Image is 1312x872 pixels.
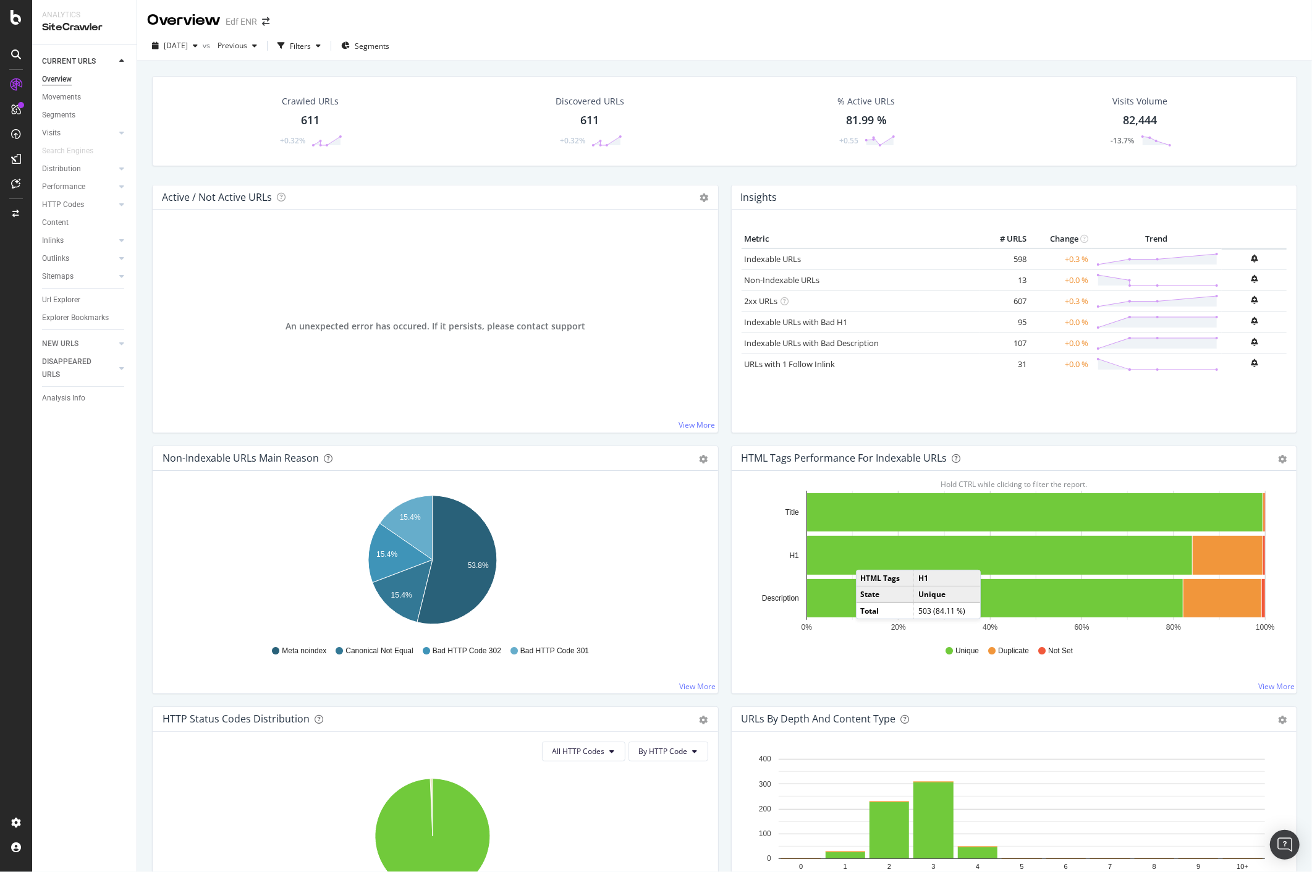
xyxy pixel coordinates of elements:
div: Explorer Bookmarks [42,311,109,324]
div: Overview [42,73,72,86]
td: +0.0 % [1030,311,1091,332]
a: Content [42,216,128,229]
div: bell-plus [1251,317,1258,325]
div: 82,444 [1123,112,1157,129]
td: +0.0 % [1030,332,1091,353]
div: Inlinks [42,234,64,247]
a: NEW URLS [42,337,116,350]
a: Movements [42,91,128,104]
text: 100 [758,829,771,838]
div: Analysis Info [42,392,85,405]
div: 611 [301,112,320,129]
td: 95 [980,311,1030,332]
span: By HTTP Code [639,746,688,756]
button: Segments [336,36,394,56]
span: Duplicate [998,646,1029,656]
a: Visits [42,127,116,140]
td: H1 [914,570,980,586]
td: 598 [980,248,1030,270]
a: Indexable URLs with Bad Description [745,337,879,349]
text: 80% [1166,623,1181,632]
div: bell-plus [1251,275,1258,283]
a: DISAPPEARED URLS [42,355,116,381]
a: HTTP Codes [42,198,116,211]
span: All HTTP Codes [552,746,605,756]
a: Distribution [42,163,116,176]
text: 2 [887,863,891,870]
a: Search Engines [42,145,106,158]
td: +0.0 % [1030,269,1091,290]
div: 81.99 % [846,112,887,129]
div: Outlinks [42,252,69,265]
div: arrow-right-arrow-left [262,17,269,26]
div: Discovered URLs [556,95,624,108]
div: bell-plus [1251,338,1258,346]
span: An unexpected error has occured. If it persists, please contact support [286,320,585,332]
text: 8 [1152,863,1156,870]
span: Bad HTTP Code 301 [520,646,589,656]
text: 9 [1196,863,1200,870]
div: Open Intercom Messenger [1270,830,1300,860]
button: Previous [213,36,262,56]
div: Visits [42,127,61,140]
a: Indexable URLs [745,253,802,265]
div: Edf ENR [226,15,257,28]
span: 2025 Aug. 11th [164,40,188,51]
text: Description [761,594,798,603]
text: 5 [1020,863,1023,870]
td: 503 (84.11 %) [914,603,980,619]
a: Outlinks [42,252,116,265]
a: View More [680,681,716,692]
text: 0% [801,623,812,632]
th: Trend [1091,230,1222,248]
td: +0.3 % [1030,290,1091,311]
svg: A chart. [742,491,1282,634]
div: Movements [42,91,81,104]
text: 200 [758,805,771,813]
div: NEW URLS [42,337,78,350]
div: DISAPPEARED URLS [42,355,104,381]
div: CURRENT URLS [42,55,96,68]
div: +0.32% [280,135,305,146]
text: 10+ [1237,863,1248,870]
text: 0 [799,863,803,870]
div: +0.55 [839,135,858,146]
div: bell-plus [1251,296,1258,304]
button: [DATE] [147,36,203,56]
div: Content [42,216,69,229]
div: A chart. [163,491,703,634]
div: Performance [42,180,85,193]
text: 0 [767,855,771,863]
a: Indexable URLs with Bad H1 [745,316,848,328]
button: Filters [273,36,326,56]
td: +0.3 % [1030,248,1091,270]
text: 400 [758,755,771,764]
a: Non-Indexable URLs [745,274,820,286]
span: Unique [955,646,979,656]
span: Segments [355,41,389,51]
text: 3 [931,863,935,870]
h4: Active / Not Active URLs [162,189,272,206]
text: 100% [1256,623,1275,632]
div: HTTP Status Codes Distribution [163,713,310,725]
span: Previous [213,40,247,51]
text: 1 [843,863,847,870]
div: gear [1278,716,1287,724]
div: Overview [147,10,221,31]
td: Total [857,603,914,619]
div: Filters [290,41,311,51]
th: Change [1030,230,1091,248]
text: 6 [1064,863,1067,870]
div: HTTP Codes [42,198,84,211]
td: State [857,586,914,603]
text: 60% [1074,623,1089,632]
text: 7 [1108,863,1112,870]
text: 40% [983,623,997,632]
a: Inlinks [42,234,116,247]
div: HTML Tags Performance for Indexable URLs [742,452,947,464]
div: % Active URLs [837,95,895,108]
div: Crawled URLs [282,95,339,108]
div: gear [700,455,708,464]
button: By HTTP Code [628,742,708,761]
